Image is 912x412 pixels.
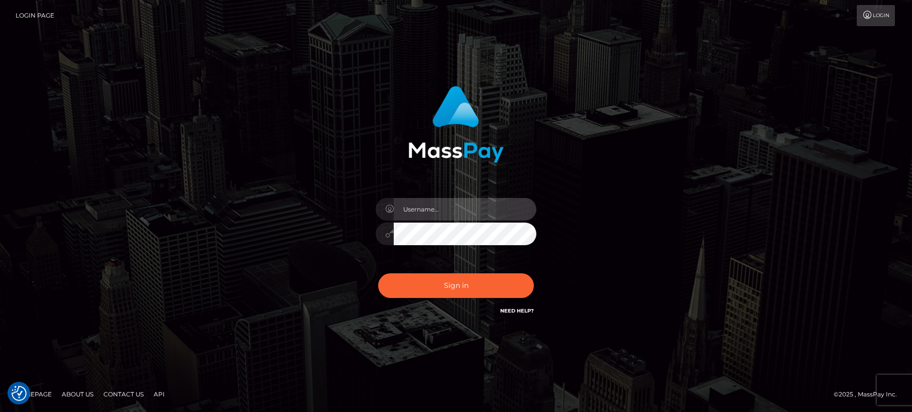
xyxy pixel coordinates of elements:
[408,86,504,163] img: MassPay Login
[857,5,895,26] a: Login
[150,386,169,402] a: API
[99,386,148,402] a: Contact Us
[11,386,56,402] a: Homepage
[58,386,97,402] a: About Us
[834,389,904,400] div: © 2025 , MassPay Inc.
[394,198,536,221] input: Username...
[16,5,54,26] a: Login Page
[378,273,534,298] button: Sign in
[500,307,534,314] a: Need Help?
[12,386,27,401] button: Consent Preferences
[12,386,27,401] img: Revisit consent button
